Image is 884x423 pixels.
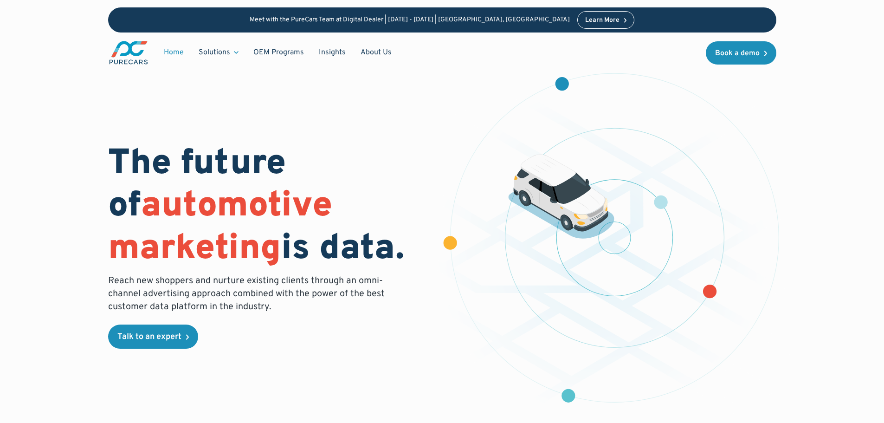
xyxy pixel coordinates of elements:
a: Talk to an expert [108,325,198,349]
a: main [108,40,149,65]
a: About Us [353,44,399,61]
p: Meet with the PureCars Team at Digital Dealer | [DATE] - [DATE] | [GEOGRAPHIC_DATA], [GEOGRAPHIC_... [250,16,570,24]
h1: The future of is data. [108,143,431,271]
div: Learn More [585,17,619,24]
a: Home [156,44,191,61]
div: Talk to an expert [117,333,181,341]
img: illustration of a vehicle [508,154,615,239]
a: Learn More [577,11,635,29]
a: OEM Programs [246,44,311,61]
a: Insights [311,44,353,61]
div: Solutions [199,47,230,58]
div: Solutions [191,44,246,61]
a: Book a demo [706,41,776,65]
p: Reach new shoppers and nurture existing clients through an omni-channel advertising approach comb... [108,274,390,313]
span: automotive marketing [108,184,332,271]
div: Book a demo [715,50,760,57]
img: purecars logo [108,40,149,65]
